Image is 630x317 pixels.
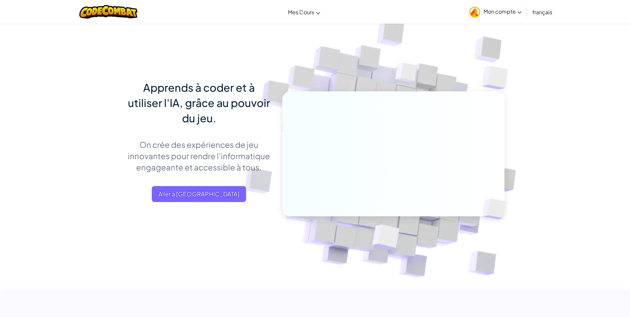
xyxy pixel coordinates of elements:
a: Aller à [GEOGRAPHIC_DATA] [152,186,246,202]
span: Mes Cours [288,9,314,16]
span: Apprends à coder et à utiliser l'IA, grâce au pouvoir du jeu. [128,81,270,125]
img: avatar [469,7,480,18]
a: Mon compte [466,1,525,22]
span: Mon compte [484,8,522,15]
span: français [532,9,552,16]
a: français [529,3,556,21]
p: On crée des expériences de jeu innovantes pour rendre l'informatique engageante et accessible à t... [126,139,272,173]
img: Overlap cubes [356,210,415,265]
img: Overlap cubes [472,185,521,233]
a: Mes Cours [285,3,323,21]
img: Overlap cubes [383,50,430,99]
img: CodeCombat logo [79,5,137,19]
img: Overlap cubes [469,50,526,106]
